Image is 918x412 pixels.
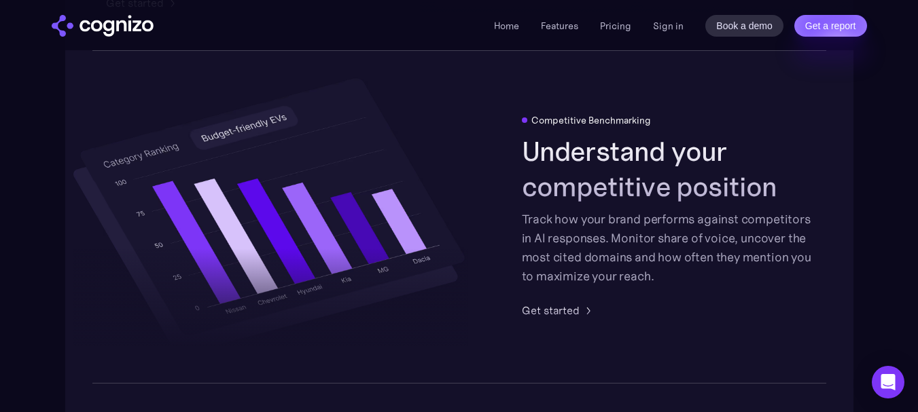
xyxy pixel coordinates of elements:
[541,20,578,32] a: Features
[52,15,154,37] a: home
[531,115,651,126] div: Competitive Benchmarking
[52,15,154,37] img: cognizo logo
[794,15,867,37] a: Get a report
[522,210,813,286] div: Track how your brand performs against competitors in AI responses. Monitor share of voice, uncove...
[705,15,783,37] a: Book a demo
[494,20,519,32] a: Home
[872,366,904,398] div: Open Intercom Messenger
[522,302,596,318] a: Get started
[522,302,580,318] div: Get started
[600,20,631,32] a: Pricing
[522,134,813,204] h2: Understand your competitive position
[653,18,684,34] a: Sign in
